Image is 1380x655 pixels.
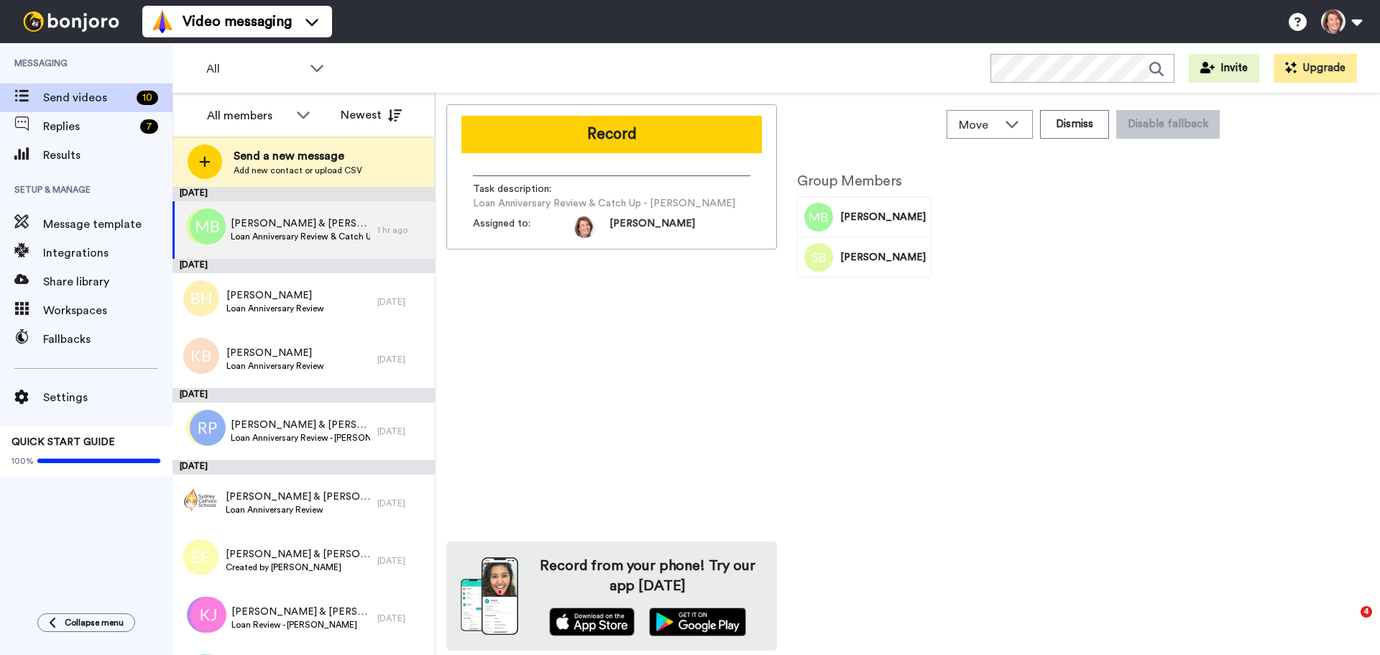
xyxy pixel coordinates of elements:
span: [PERSON_NAME] [840,250,926,265]
h4: Record from your phone! Try our app [DATE] [533,556,763,596]
img: appstore [549,608,635,636]
img: mb.png [190,209,226,244]
span: [PERSON_NAME] & [PERSON_NAME] [226,547,370,562]
button: Upgrade [1274,54,1357,83]
span: [PERSON_NAME] [609,216,695,238]
span: QUICK START GUIDE [11,437,115,447]
div: [DATE] [377,426,428,437]
button: Invite [1189,54,1259,83]
img: Image of Michael Behrens [804,203,833,232]
span: [PERSON_NAME] & [PERSON_NAME] [231,418,370,432]
img: cj.png [187,597,223,633]
img: ef.png [183,539,218,575]
span: Loan Anniversary Review & Catch Up - [PERSON_NAME] [473,196,735,211]
img: rp.png [190,410,226,446]
img: playstore [649,608,746,636]
span: Loan Anniversary Review - [PERSON_NAME] & [PERSON_NAME] [231,432,370,444]
img: bh.png [183,280,219,316]
span: [PERSON_NAME] [226,346,324,360]
span: Move [959,116,998,134]
img: 621c16c7-a60b-48f8-b0b5-f158d0b0809f-1759891800.jpg [574,216,595,238]
span: Loan Anniversary Review [226,360,324,372]
img: 34dbcd59-1b51-42d8-961e-bc9b83b6fdca.jpg [183,482,218,518]
span: Task description : [473,182,574,196]
span: Loan Anniversary Review [226,303,324,314]
span: Fallbacks [43,331,172,348]
iframe: Intercom live chat [1331,606,1366,641]
span: All [206,60,303,78]
span: Message template [43,216,172,233]
button: Collapse menu [37,613,135,632]
span: 100% [11,455,34,467]
span: Replies [43,118,134,135]
div: [DATE] [377,613,428,624]
div: [DATE] [172,187,435,201]
span: [PERSON_NAME] & [PERSON_NAME] [226,490,370,504]
span: Created by [PERSON_NAME] [226,562,370,573]
span: [PERSON_NAME] [226,288,324,303]
span: Video messaging [183,12,292,32]
span: Integrations [43,244,172,262]
h2: Group Members [797,173,931,189]
span: [PERSON_NAME] [840,210,926,224]
img: Image of Sharona Behrens [804,243,833,272]
span: 4 [1361,606,1372,618]
div: [DATE] [377,498,428,509]
div: [DATE] [172,460,435,475]
div: 7 [140,119,158,134]
button: Disable fallback [1116,110,1220,139]
div: 1 hr ago [377,224,428,236]
span: Settings [43,389,172,406]
button: Dismiss [1040,110,1109,139]
div: [DATE] [377,296,428,308]
span: Loan Anniversary Review & Catch Up - [PERSON_NAME] [231,231,370,242]
img: sb.png [186,209,222,244]
div: [DATE] [172,388,435,403]
div: 10 [137,91,158,105]
span: Add new contact or upload CSV [234,165,362,176]
span: Results [43,147,172,164]
span: Share library [43,273,172,290]
div: [DATE] [377,354,428,365]
div: [DATE] [172,259,435,273]
img: gh.png [186,410,222,446]
button: Record [461,116,762,153]
div: [DATE] [377,555,428,567]
span: Workspaces [43,302,172,319]
span: [PERSON_NAME] & [PERSON_NAME] [231,216,370,231]
span: Collapse menu [65,617,124,628]
span: Assigned to: [473,216,574,238]
span: [PERSON_NAME] & [PERSON_NAME] [231,605,370,619]
img: kb.png [183,338,219,374]
button: Newest [330,101,413,129]
span: Loan Review - [PERSON_NAME] [231,619,370,631]
img: vm-color.svg [151,10,174,33]
img: kj.png [190,597,226,633]
div: All members [207,107,289,124]
img: bj-logo-header-white.svg [17,12,125,32]
span: Send videos [43,89,131,106]
img: download [461,557,518,635]
span: Loan Anniversary Review [226,504,370,516]
span: Send a new message [234,147,362,165]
